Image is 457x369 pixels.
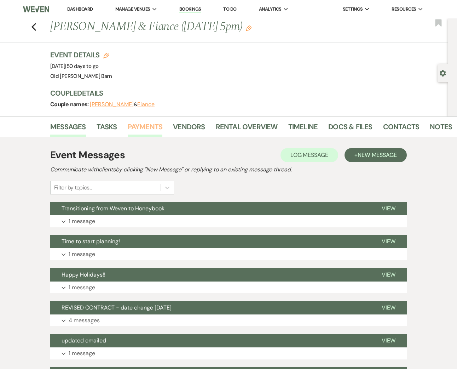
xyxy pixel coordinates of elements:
span: Settings [343,6,363,13]
span: & [90,101,155,108]
span: | [65,63,98,70]
span: [DATE] [50,63,98,70]
span: Happy Holidays!! [62,271,105,278]
a: Bookings [179,6,201,13]
span: Manage Venues [115,6,150,13]
button: Edit [246,25,251,31]
span: Analytics [259,6,282,13]
div: Filter by topics... [54,183,92,192]
button: 1 message [50,282,407,294]
button: Log Message [280,148,338,162]
p: 1 message [69,217,95,226]
span: REVISED CONTRACT - date change [DATE] [62,304,172,311]
button: Time to start planning! [50,235,370,248]
button: View [370,301,407,314]
span: View [382,205,395,212]
button: Open lead details [440,69,446,76]
a: Tasks [97,121,117,137]
h1: Event Messages [50,148,125,163]
h2: Communicate with clients by clicking "New Message" or replying to an existing message thread. [50,165,407,174]
p: 1 message [69,283,95,292]
button: View [370,334,407,347]
span: Transitioning from Weven to Honeybook [62,205,164,212]
a: Rental Overview [216,121,278,137]
span: Log Message [290,151,328,159]
a: To Do [223,6,236,12]
button: Fiance [137,102,155,107]
button: 1 message [50,347,407,359]
button: 4 messages [50,314,407,327]
span: Couple names: [50,101,90,108]
button: [PERSON_NAME] [90,102,134,107]
button: +New Message [345,148,407,162]
a: Dashboard [67,6,93,12]
span: View [382,304,395,311]
span: View [382,238,395,245]
p: 4 messages [69,316,100,325]
span: Time to start planning! [62,238,120,245]
a: Messages [50,121,86,137]
h1: [PERSON_NAME] & Fiance ([DATE] 5pm) [50,18,366,35]
p: 1 message [69,250,95,259]
h3: Couple Details [50,88,441,98]
span: updated emailed [62,337,106,344]
a: Payments [128,121,163,137]
a: Timeline [288,121,318,137]
button: updated emailed [50,334,370,347]
span: Resources [392,6,416,13]
a: Vendors [173,121,205,137]
span: New Message [358,151,397,159]
h3: Event Details [50,50,112,60]
span: View [382,271,395,278]
p: 1 message [69,349,95,358]
span: 50 days to go [66,63,99,70]
button: View [370,268,407,282]
a: Contacts [383,121,420,137]
button: REVISED CONTRACT - date change [DATE] [50,301,370,314]
span: View [382,337,395,344]
button: Transitioning from Weven to Honeybook [50,202,370,215]
button: View [370,202,407,215]
a: Docs & Files [328,121,372,137]
img: Weven Logo [23,2,49,17]
button: 1 message [50,248,407,260]
button: View [370,235,407,248]
span: Old [PERSON_NAME] Barn [50,73,112,80]
button: 1 message [50,215,407,227]
a: Notes [430,121,452,137]
button: Happy Holidays!! [50,268,370,282]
